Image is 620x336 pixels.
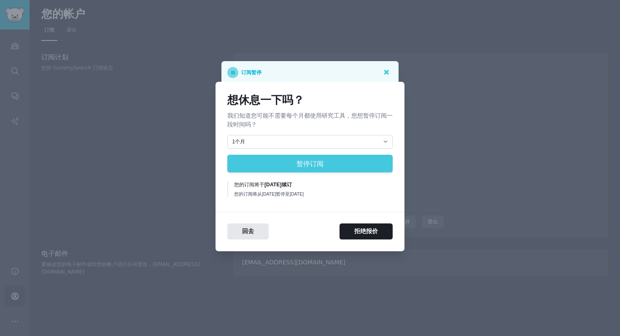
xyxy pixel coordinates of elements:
font: 暂停订阅 [297,160,323,167]
font: 订阅暂停 [241,70,261,75]
font: 您的订阅将从[DATE]暂停至[DATE] [234,191,304,196]
font: 回去 [242,228,254,234]
button: 回去 [227,223,269,240]
font: 想休息一下吗？ [227,94,304,106]
font: 您的订阅将于 [234,182,264,188]
font: 拒绝报价 [354,228,378,234]
button: 拒绝报价 [340,223,393,240]
font: [DATE]续订 [264,182,292,188]
font: 我们知道您可能不需要每个月都使用研究工具，您想暂停订阅一段时间吗？ [227,112,393,128]
button: 暂停订阅 [227,155,393,172]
